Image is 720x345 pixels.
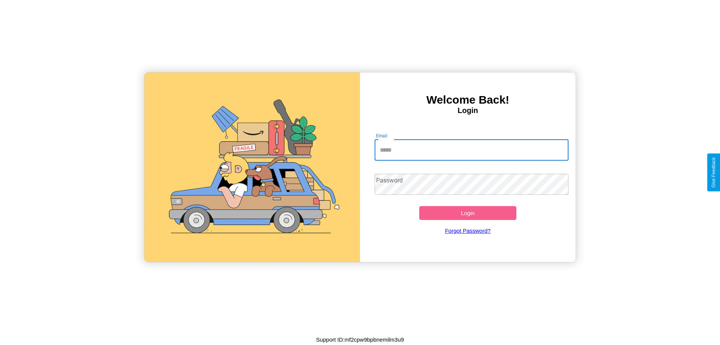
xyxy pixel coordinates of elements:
[144,72,360,262] img: gif
[360,106,576,115] h4: Login
[419,206,516,220] button: Login
[711,157,716,188] div: Give Feedback
[376,133,388,139] label: Email
[371,220,565,241] a: Forgot Password?
[360,93,576,106] h3: Welcome Back!
[316,334,404,345] p: Support ID: mf2cpw9bpbnemilm3u9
